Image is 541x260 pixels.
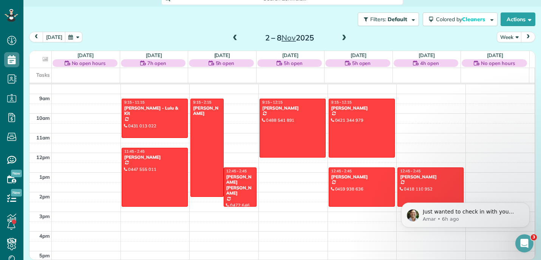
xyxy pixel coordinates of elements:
[39,213,50,219] span: 3pm
[521,32,535,42] button: next
[487,52,503,58] a: [DATE]
[281,33,296,42] span: Nov
[11,170,22,177] span: New
[531,234,537,240] span: 3
[515,234,533,252] iframe: Intercom live chat
[497,32,522,42] button: Week
[331,169,352,173] span: 12:45 - 2:45
[436,16,488,23] span: Colored by
[400,174,461,180] div: [PERSON_NAME]
[481,59,515,67] span: No open hours
[29,32,43,42] button: prev
[388,16,408,23] span: Default
[501,12,535,26] button: Actions
[354,12,419,26] a: Filters: Default
[331,100,352,105] span: 9:15 - 12:15
[11,189,22,197] span: New
[262,100,283,105] span: 9:15 - 12:15
[124,155,185,160] div: [PERSON_NAME]
[352,59,371,67] span: 5h open
[146,52,162,58] a: [DATE]
[331,174,393,180] div: [PERSON_NAME]
[43,32,66,42] button: [DATE]
[262,105,323,111] div: [PERSON_NAME]
[124,105,185,116] div: [PERSON_NAME] - Lulu & Kit
[36,72,50,78] span: Tasks
[419,52,435,58] a: [DATE]
[39,193,50,200] span: 2pm
[39,95,50,101] span: 9am
[420,59,439,67] span: 4h open
[242,34,337,42] h2: 2 – 8 2025
[77,52,94,58] a: [DATE]
[370,16,386,23] span: Filters:
[462,16,486,23] span: Cleaners
[351,52,367,58] a: [DATE]
[36,115,50,121] span: 10am
[193,100,211,105] span: 9:15 - 2:15
[226,174,255,196] div: [PERSON_NAME] [PERSON_NAME]
[400,169,420,173] span: 12:45 - 2:45
[36,154,50,160] span: 12pm
[124,149,145,154] span: 11:45 - 2:45
[390,187,541,240] iframe: Intercom notifications message
[36,135,50,141] span: 11am
[226,169,247,173] span: 12:45 - 2:45
[147,59,166,67] span: 7h open
[331,105,393,111] div: [PERSON_NAME]
[39,174,50,180] span: 1pm
[193,105,221,116] div: [PERSON_NAME]
[358,12,419,26] button: Filters: Default
[33,22,128,103] span: Just wanted to check in with you about how things are going: Do you have any questions I can addr...
[39,233,50,239] span: 4pm
[33,29,130,36] p: Message from Amar, sent 6h ago
[124,100,145,105] span: 9:15 - 11:15
[282,52,298,58] a: [DATE]
[72,59,106,67] span: No open hours
[284,59,303,67] span: 5h open
[214,52,230,58] a: [DATE]
[423,12,498,26] button: Colored byCleaners
[216,59,235,67] span: 5h open
[39,252,50,258] span: 5pm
